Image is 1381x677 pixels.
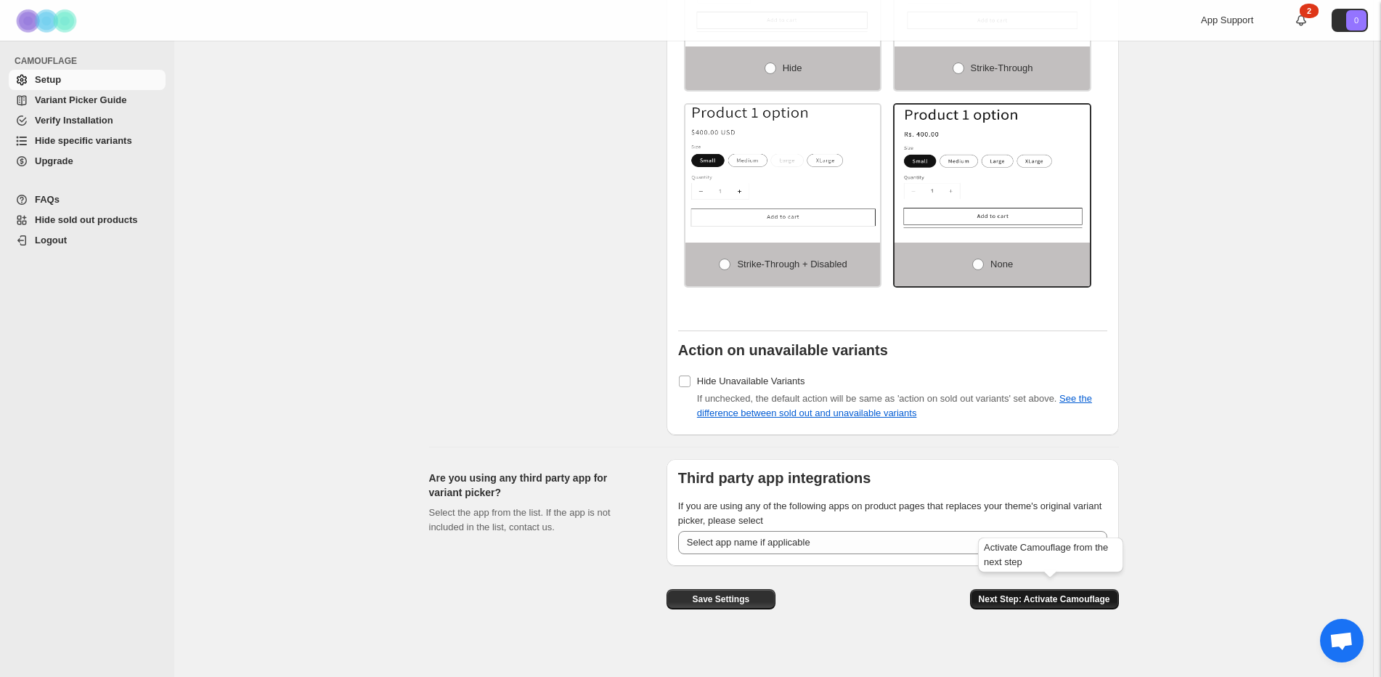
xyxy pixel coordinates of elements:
[697,393,1092,418] span: If unchecked, the default action will be same as 'action on sold out variants' set above.
[1354,16,1358,25] text: 0
[1332,9,1368,32] button: Avatar with initials 0
[1294,13,1308,28] a: 2
[1201,15,1253,25] span: App Support
[35,214,138,225] span: Hide sold out products
[35,135,132,146] span: Hide specific variants
[990,259,1013,269] span: None
[9,190,166,210] a: FAQs
[35,155,73,166] span: Upgrade
[9,131,166,151] a: Hide specific variants
[1346,10,1366,31] span: Avatar with initials 0
[979,593,1110,605] span: Next Step: Activate Camouflage
[971,62,1033,73] span: Strike-through
[35,74,61,85] span: Setup
[35,235,67,246] span: Logout
[12,1,84,41] img: Camouflage
[9,210,166,230] a: Hide sold out products
[35,194,60,205] span: FAQs
[9,110,166,131] a: Verify Installation
[667,589,775,609] button: Save Settings
[970,589,1119,609] button: Next Step: Activate Camouflage
[35,115,113,126] span: Verify Installation
[685,105,881,228] img: Strike-through + Disabled
[9,90,166,110] a: Variant Picker Guide
[678,500,1102,526] span: If you are using any of the following apps on product pages that replaces your theme's original v...
[1320,619,1364,662] a: Open chat
[692,593,749,605] span: Save Settings
[9,230,166,251] a: Logout
[678,342,888,358] b: Action on unavailable variants
[1300,4,1319,18] div: 2
[9,70,166,90] a: Setup
[697,376,805,386] span: Hide Unavailable Variants
[783,62,802,73] span: Hide
[35,94,126,105] span: Variant Picker Guide
[895,105,1090,228] img: None
[678,470,871,486] b: Third party app integrations
[429,507,611,532] span: Select the app from the list. If the app is not included in the list, contact us.
[429,471,643,500] h2: Are you using any third party app for variant picker?
[15,55,167,67] span: CAMOUFLAGE
[737,259,847,269] span: Strike-through + Disabled
[9,151,166,171] a: Upgrade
